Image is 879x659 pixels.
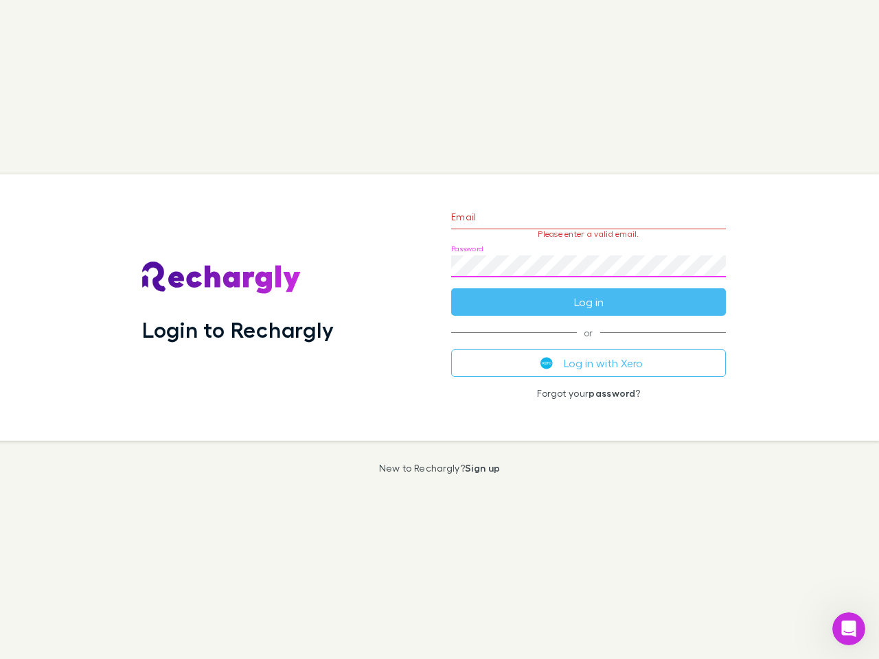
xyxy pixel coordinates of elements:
[465,462,500,474] a: Sign up
[142,262,301,294] img: Rechargly's Logo
[379,463,501,474] p: New to Rechargly?
[451,332,726,333] span: or
[832,612,865,645] iframe: Intercom live chat
[451,244,483,254] label: Password
[451,288,726,316] button: Log in
[451,349,726,377] button: Log in with Xero
[451,388,726,399] p: Forgot your ?
[540,357,553,369] img: Xero's logo
[589,387,635,399] a: password
[451,229,726,239] p: Please enter a valid email.
[142,316,334,343] h1: Login to Rechargly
